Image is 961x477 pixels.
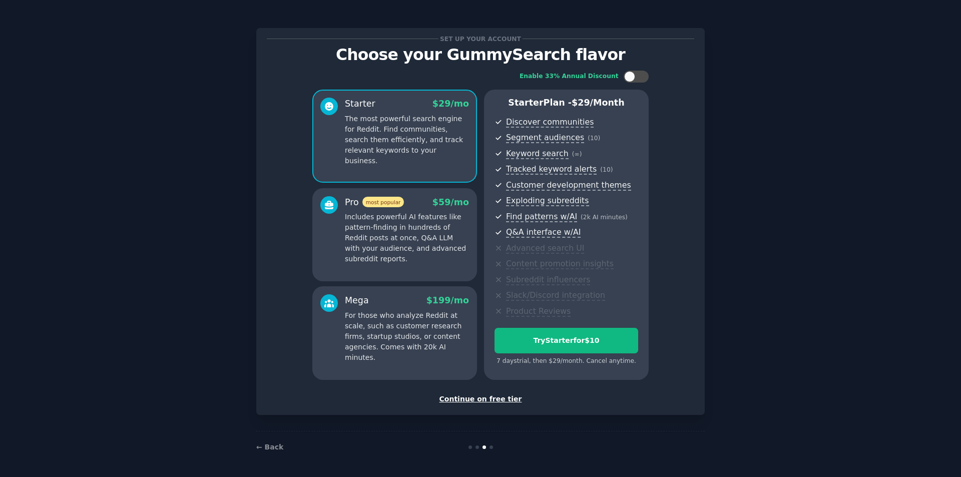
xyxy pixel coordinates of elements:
[267,46,694,64] p: Choose your GummySearch flavor
[572,98,625,108] span: $ 29 /month
[495,335,638,346] div: Try Starter for $10
[345,98,375,110] div: Starter
[600,166,613,173] span: ( 10 )
[506,196,589,206] span: Exploding subreddits
[256,443,283,451] a: ← Back
[495,357,638,366] div: 7 days trial, then $ 29 /month . Cancel anytime.
[506,275,590,285] span: Subreddit influencers
[345,212,469,264] p: Includes powerful AI features like pattern-finding in hundreds of Reddit posts at once, Q&A LLM w...
[345,114,469,166] p: The most powerful search engine for Reddit. Find communities, search them efficiently, and track ...
[506,133,584,143] span: Segment audiences
[506,243,584,254] span: Advanced search UI
[432,99,469,109] span: $ 29 /mo
[572,151,582,158] span: ( ∞ )
[345,294,369,307] div: Mega
[506,259,614,269] span: Content promotion insights
[581,214,628,221] span: ( 2k AI minutes )
[506,290,605,301] span: Slack/Discord integration
[506,306,571,317] span: Product Reviews
[495,328,638,353] button: TryStarterfor$10
[506,212,577,222] span: Find patterns w/AI
[506,227,581,238] span: Q&A interface w/AI
[345,310,469,363] p: For those who analyze Reddit at scale, such as customer research firms, startup studios, or conte...
[506,149,569,159] span: Keyword search
[506,164,597,175] span: Tracked keyword alerts
[438,34,523,44] span: Set up your account
[506,180,631,191] span: Customer development themes
[426,295,469,305] span: $ 199 /mo
[345,196,404,209] div: Pro
[495,97,638,109] p: Starter Plan -
[362,197,404,207] span: most popular
[520,72,619,81] div: Enable 33% Annual Discount
[267,394,694,404] div: Continue on free tier
[588,135,600,142] span: ( 10 )
[432,197,469,207] span: $ 59 /mo
[506,117,594,128] span: Discover communities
